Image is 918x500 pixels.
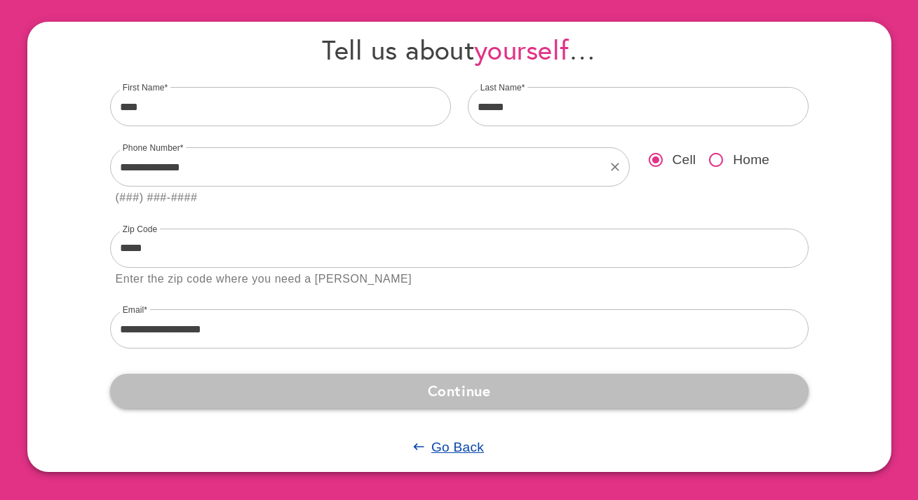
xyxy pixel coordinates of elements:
[474,32,569,67] span: yourself
[733,150,769,170] span: Home
[110,374,809,407] button: Continue
[431,440,484,454] u: Go Back
[121,378,797,403] span: Continue
[116,270,412,289] div: Enter the zip code where you need a [PERSON_NAME]
[110,33,809,66] h4: Tell us about …
[673,150,696,170] span: Cell
[116,189,198,208] div: (###) ###-####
